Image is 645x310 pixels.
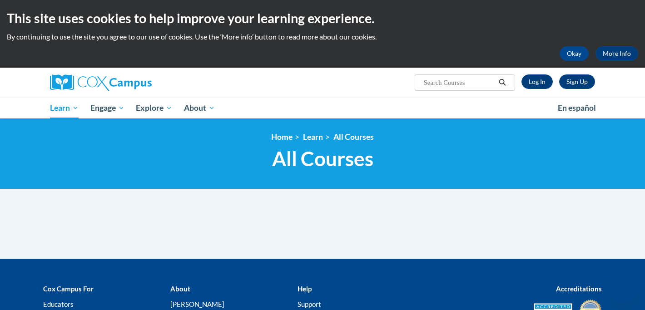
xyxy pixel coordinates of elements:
button: Okay [560,46,589,61]
p: By continuing to use the site you agree to our use of cookies. Use the ‘More info’ button to read... [7,32,638,42]
a: Support [298,300,321,308]
b: Cox Campus For [43,285,94,293]
a: Register [559,74,595,89]
a: More Info [595,46,638,61]
span: All Courses [272,147,373,171]
div: Main menu [36,98,609,118]
a: Learn [303,132,323,142]
span: About [184,103,215,113]
b: Help [298,285,312,293]
b: About [170,285,190,293]
h2: This site uses cookies to help improve your learning experience. [7,9,638,27]
a: Learn [44,98,84,118]
iframe: Button to launch messaging window [609,274,638,303]
input: Search Courses [423,77,496,88]
span: Explore [136,103,172,113]
a: All Courses [333,132,374,142]
b: Accreditations [556,285,602,293]
span: Learn [50,103,79,113]
span: En español [558,103,596,113]
a: Engage [84,98,130,118]
a: Home [271,132,293,142]
img: Cox Campus [50,74,152,91]
span: Engage [90,103,124,113]
button: Search [496,77,509,88]
a: About [178,98,221,118]
a: En español [552,98,602,118]
a: Explore [130,98,178,118]
a: Log In [521,74,553,89]
a: Cox Campus [50,74,223,91]
a: Educators [43,300,74,308]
